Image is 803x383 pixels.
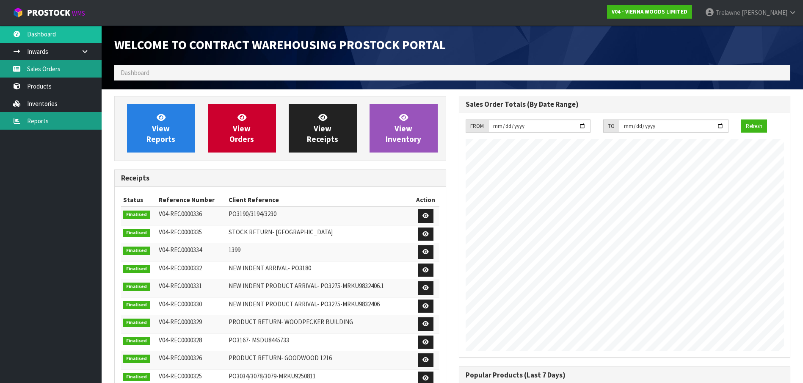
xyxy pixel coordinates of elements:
[159,354,202,362] span: V04-REC0000326
[27,7,70,18] span: ProStock
[13,7,23,18] img: cube-alt.png
[307,112,338,144] span: View Receipts
[123,229,150,237] span: Finalised
[72,9,85,17] small: WMS
[159,246,202,254] span: V04-REC0000334
[157,193,226,207] th: Reference Number
[603,119,619,133] div: TO
[716,8,740,17] span: Trelawne
[229,372,316,380] span: PO3034/3078/3079-MRKU9250811
[229,282,384,290] span: NEW INDENT PRODUCT ARRIVAL- PO3275-MRKU9832406.1
[370,104,438,153] a: ViewInventory
[123,319,150,327] span: Finalised
[229,264,311,272] span: NEW INDENT ARRIVAL- PO3180
[121,193,157,207] th: Status
[121,69,149,77] span: Dashboard
[123,283,150,291] span: Finalised
[229,228,333,236] span: STOCK RETURN- [GEOGRAPHIC_DATA]
[466,100,784,108] h3: Sales Order Totals (By Date Range)
[208,104,276,153] a: ViewOrders
[612,8,687,15] strong: V04 - VIENNA WOODS LIMITED
[229,318,353,326] span: PRODUCT RETURN- WOODPECKER BUILDING
[229,246,240,254] span: 1399
[159,318,202,326] span: V04-REC0000329
[146,112,175,144] span: View Reports
[159,300,202,308] span: V04-REC0000330
[386,112,421,144] span: View Inventory
[741,119,767,133] button: Refresh
[123,337,150,345] span: Finalised
[121,174,439,182] h3: Receipts
[229,300,380,308] span: NEW INDENT PRODUCT ARRIVAL- PO3275-MRKU9832406
[123,211,150,219] span: Finalised
[159,372,202,380] span: V04-REC0000325
[159,228,202,236] span: V04-REC0000335
[123,247,150,255] span: Finalised
[159,210,202,218] span: V04-REC0000336
[159,282,202,290] span: V04-REC0000331
[159,336,202,344] span: V04-REC0000328
[159,264,202,272] span: V04-REC0000332
[123,355,150,363] span: Finalised
[289,104,357,153] a: ViewReceipts
[123,373,150,381] span: Finalised
[466,371,784,379] h3: Popular Products (Last 7 Days)
[412,193,439,207] th: Action
[123,265,150,273] span: Finalised
[742,8,787,17] span: [PERSON_NAME]
[229,112,254,144] span: View Orders
[114,37,446,53] span: Welcome to Contract Warehousing ProStock Portal
[229,336,289,344] span: PO3167- MSDU8445733
[229,354,332,362] span: PRODUCT RETURN- GOODWOOD 1216
[127,104,195,153] a: ViewReports
[229,210,276,218] span: PO3190/3194/3230
[226,193,412,207] th: Client Reference
[123,301,150,309] span: Finalised
[466,119,488,133] div: FROM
